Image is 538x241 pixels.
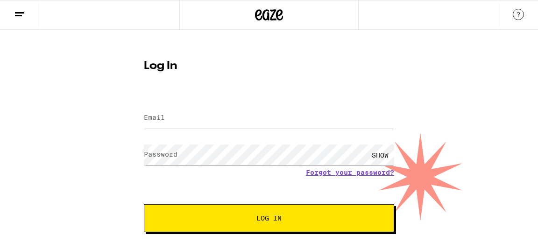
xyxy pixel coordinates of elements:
input: Email [144,108,394,129]
label: Password [144,151,177,158]
div: SHOW [366,145,394,165]
button: Log In [144,204,394,232]
h1: Log In [144,61,394,72]
label: Email [144,114,165,121]
a: Forgot your password? [306,169,394,176]
span: Log In [256,215,282,221]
